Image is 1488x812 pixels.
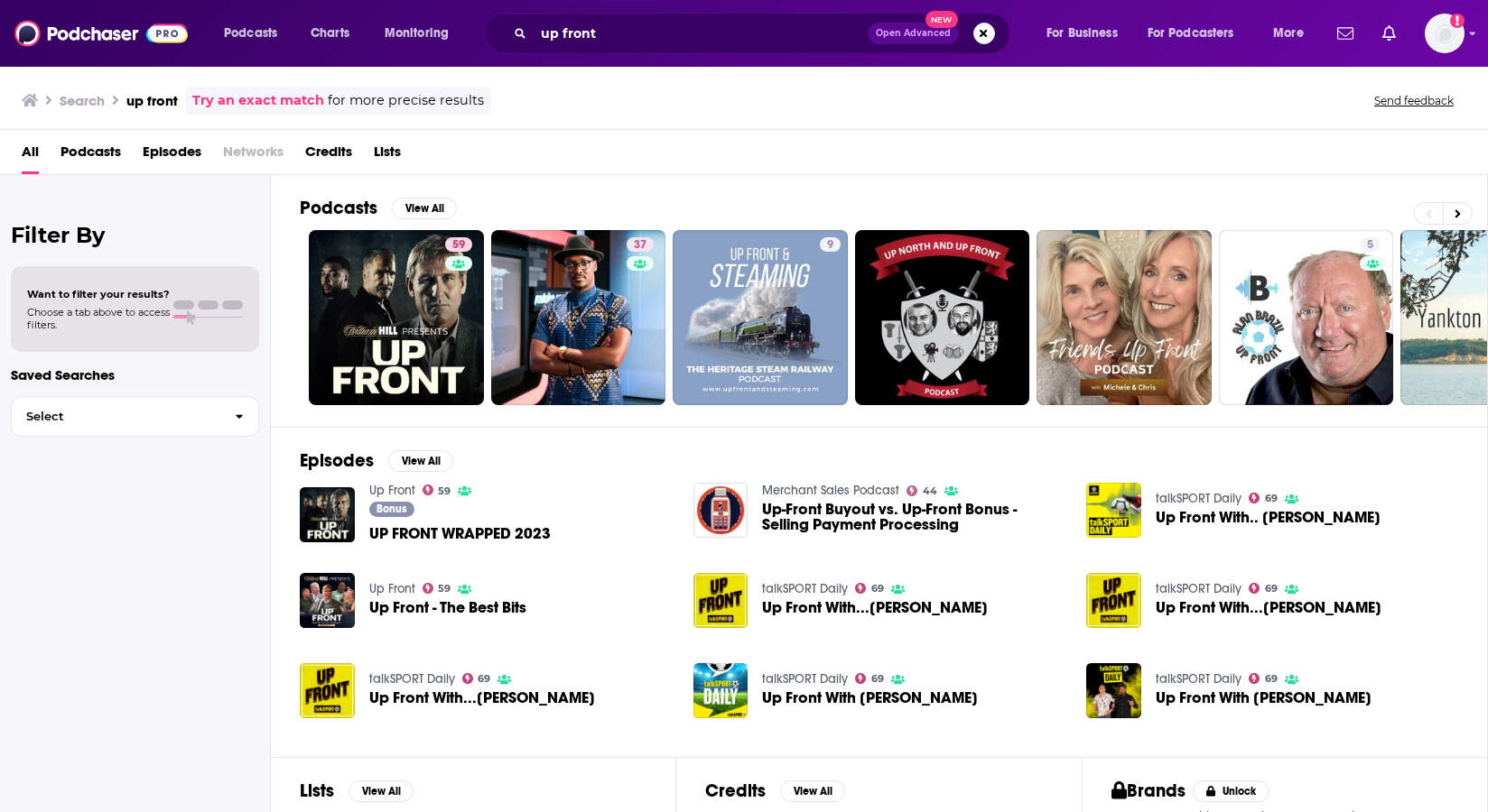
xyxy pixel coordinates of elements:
[60,92,105,109] h3: Search
[423,484,451,495] a: 59
[1330,18,1361,49] a: Show notifications dropdown
[1360,237,1381,252] a: 5
[299,19,360,48] a: Charts
[305,137,352,174] a: Credits
[27,306,170,331] span: Choose a tab above to access filters.
[223,137,284,174] span: Networks
[126,92,178,109] h3: up front
[925,11,958,28] span: New
[11,396,259,437] button: Select
[369,581,415,596] a: Up Front
[534,19,868,48] input: Search podcasts, credits, & more...
[300,487,355,542] img: UP FRONT WRAPPED 2023
[224,21,277,46] span: Podcasts
[627,237,654,252] a: 37
[762,671,848,687] a: talkSPORT Daily
[762,502,1065,532] a: Up-Front Buyout vs. Up-Front Bonus - Selling Payment Processing
[1156,581,1242,596] a: talkSPORT Daily
[423,583,451,594] a: 59
[300,780,334,802] h2: Lists
[1249,673,1278,684] a: 69
[1156,510,1381,525] span: Up Front With.. [PERSON_NAME]
[27,288,170,300] span: Want to filter your results?
[705,780,766,802] h2: Credits
[1425,14,1465,53] button: Show profile menu
[762,600,988,615] a: Up Front With...Andy Cole
[1156,690,1372,706] a: Up Front With Charlie Austin
[501,13,1028,54] div: Search podcasts, credits, & more...
[374,137,401,174] span: Lists
[369,483,415,498] a: Up Front
[705,780,845,802] a: CreditsView All
[14,16,188,51] a: Podchaser - Follow, Share and Rate Podcasts
[1193,780,1269,802] button: Unlock
[871,585,884,593] span: 69
[377,503,406,514] span: Bonus
[1156,671,1242,687] a: talkSPORT Daily
[762,483,899,498] a: Merchant Sales Podcast
[1148,21,1234,46] span: For Podcasters
[1136,19,1260,48] button: open menu
[211,19,301,48] button: open menu
[22,137,39,174] a: All
[1265,585,1278,593] span: 69
[143,137,201,174] a: Episodes
[693,663,749,718] img: Up Front With Charlie Austin
[300,449,453,472] a: EpisodesView All
[1425,14,1465,53] span: Logged in as LornaG
[300,197,457,219] a: PodcastsView All
[1273,21,1304,46] span: More
[780,780,845,802] button: View All
[1450,14,1465,28] svg: Add a profile image
[762,600,988,615] span: Up Front With...[PERSON_NAME]
[1086,663,1141,718] img: Up Front With Charlie Austin
[1249,583,1278,594] a: 69
[693,573,749,628] img: Up Front With...Andy Cole
[300,573,355,628] img: Up Front - The Best Bits
[634,236,646,254] span: 37
[369,690,595,706] span: Up Front With...[PERSON_NAME]
[1046,21,1118,46] span: For Business
[1219,230,1394,405] a: 5
[1156,491,1242,506] a: talkSPORT Daily
[392,198,457,219] button: View All
[369,526,551,541] a: UP FRONT WRAPPED 2023
[827,236,833,254] span: 9
[1086,573,1141,628] img: Up Front With...Glenn Murray
[1375,18,1403,49] a: Show notifications dropdown
[1156,600,1381,615] a: Up Front With...Glenn Murray
[12,411,220,422] span: Select
[369,600,526,615] a: Up Front - The Best Bits
[445,237,472,252] a: 59
[438,487,451,495] span: 59
[60,137,121,174] span: Podcasts
[1369,93,1459,108] button: Send feedback
[369,690,595,706] a: Up Front With...Gary Lineker
[385,21,449,46] span: Monitoring
[693,483,749,538] img: Up-Front Buyout vs. Up-Front Bonus - Selling Payment Processing
[820,237,841,252] a: 9
[11,366,259,383] p: Saved Searches
[328,90,484,111] span: for more precise results
[311,21,349,46] span: Charts
[1156,510,1381,525] a: Up Front With.. Gabby Agbonlahor
[1425,14,1465,53] img: User Profile
[372,19,472,48] button: open menu
[452,236,465,254] span: 59
[1086,483,1141,538] img: Up Front With.. Gabby Agbonlahor
[388,450,453,472] button: View All
[762,581,848,596] a: talkSPORT Daily
[1156,690,1372,706] span: Up Front With [PERSON_NAME]
[478,675,490,683] span: 69
[369,671,455,687] a: talkSPORT Daily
